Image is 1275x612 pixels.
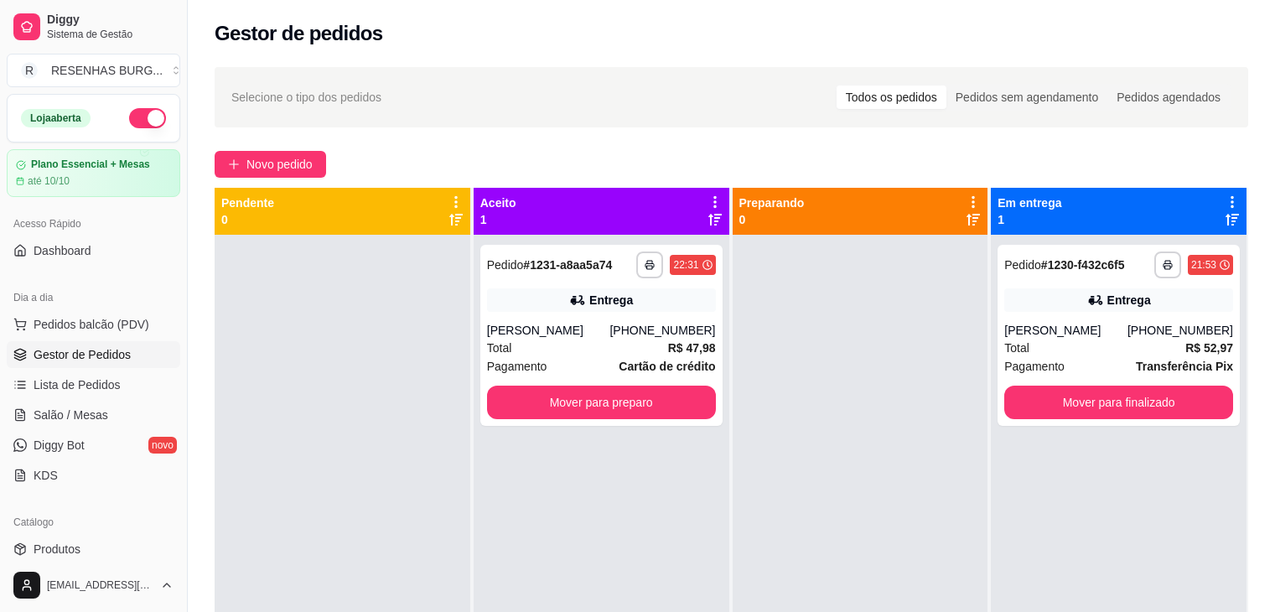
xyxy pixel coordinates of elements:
[34,541,80,558] span: Produtos
[1041,258,1125,272] strong: # 1230-f432c6f5
[673,258,698,272] div: 22:31
[34,407,108,423] span: Salão / Mesas
[1004,386,1233,419] button: Mover para finalizado
[47,13,174,28] span: Diggy
[31,158,150,171] article: Plano Essencial + Mesas
[34,467,58,484] span: KDS
[487,357,547,376] span: Pagamento
[34,437,85,454] span: Diggy Bot
[129,108,166,128] button: Alterar Status
[7,371,180,398] a: Lista de Pedidos
[34,316,149,333] span: Pedidos balcão (PDV)
[589,292,633,309] div: Entrega
[1191,258,1216,272] div: 21:53
[487,322,610,339] div: [PERSON_NAME]
[837,86,946,109] div: Todos os pedidos
[28,174,70,188] article: até 10/10
[998,211,1061,228] p: 1
[7,536,180,563] a: Produtos
[7,237,180,264] a: Dashboard
[7,284,180,311] div: Dia a dia
[1004,357,1065,376] span: Pagamento
[7,341,180,368] a: Gestor de Pedidos
[487,339,512,357] span: Total
[7,7,180,47] a: DiggySistema de Gestão
[1004,339,1029,357] span: Total
[619,360,715,373] strong: Cartão de crédito
[480,211,516,228] p: 1
[221,194,274,211] p: Pendente
[7,509,180,536] div: Catálogo
[487,258,524,272] span: Pedido
[228,158,240,170] span: plus
[7,149,180,197] a: Plano Essencial + Mesasaté 10/10
[7,402,180,428] a: Salão / Mesas
[21,62,38,79] span: R
[231,88,381,106] span: Selecione o tipo dos pedidos
[7,462,180,489] a: KDS
[7,54,180,87] button: Select a team
[523,258,612,272] strong: # 1231-a8aa5a74
[34,346,131,363] span: Gestor de Pedidos
[668,341,716,355] strong: R$ 47,98
[609,322,715,339] div: [PHONE_NUMBER]
[7,565,180,605] button: [EMAIL_ADDRESS][DOMAIN_NAME]
[51,62,163,79] div: RESENHAS BURG ...
[1004,322,1127,339] div: [PERSON_NAME]
[34,242,91,259] span: Dashboard
[215,151,326,178] button: Novo pedido
[1127,322,1233,339] div: [PHONE_NUMBER]
[739,211,805,228] p: 0
[1004,258,1041,272] span: Pedido
[221,211,274,228] p: 0
[47,578,153,592] span: [EMAIL_ADDRESS][DOMAIN_NAME]
[480,194,516,211] p: Aceito
[7,432,180,459] a: Diggy Botnovo
[1107,86,1230,109] div: Pedidos agendados
[998,194,1061,211] p: Em entrega
[739,194,805,211] p: Preparando
[47,28,174,41] span: Sistema de Gestão
[7,311,180,338] button: Pedidos balcão (PDV)
[1185,341,1233,355] strong: R$ 52,97
[246,155,313,174] span: Novo pedido
[21,109,91,127] div: Loja aberta
[34,376,121,393] span: Lista de Pedidos
[1107,292,1151,309] div: Entrega
[487,386,716,419] button: Mover para preparo
[215,20,383,47] h2: Gestor de pedidos
[1136,360,1233,373] strong: Transferência Pix
[7,210,180,237] div: Acesso Rápido
[946,86,1107,109] div: Pedidos sem agendamento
